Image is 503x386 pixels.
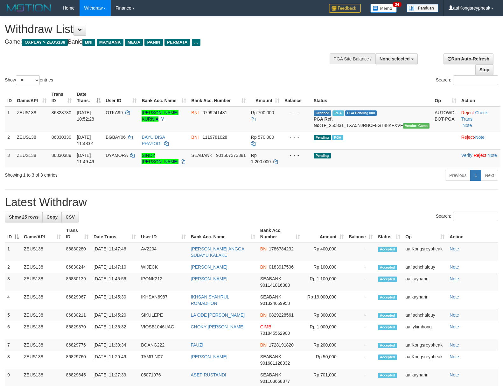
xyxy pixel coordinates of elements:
[346,339,375,351] td: -
[284,152,309,158] div: - - -
[459,149,500,167] td: · ·
[5,23,329,36] h1: Withdraw List
[142,110,178,122] a: [PERSON_NAME] KURNIA
[52,110,71,115] span: 86828730
[445,170,471,181] a: Previous
[260,354,281,359] span: SEABANK
[191,135,199,140] span: BNI
[436,212,498,221] label: Search:
[459,107,500,131] td: · ·
[125,39,143,46] span: MEGA
[378,313,397,318] span: Accepted
[191,324,245,329] a: CHOKY [PERSON_NAME]
[269,246,294,251] span: Copy 1786784232 to clipboard
[403,261,447,273] td: aaflachchaleuy
[311,88,432,107] th: Status
[5,196,498,209] h1: Latest Withdraw
[474,153,486,158] a: Reject
[42,212,62,222] a: Copy
[378,265,397,270] span: Accepted
[251,135,274,140] span: Rp 570.000
[461,135,474,140] a: Reject
[403,309,447,321] td: aaflachchaleuy
[5,291,21,309] td: 4
[63,273,91,291] td: 86830139
[22,39,68,46] span: OXPLAY > ZEUS138
[106,135,126,140] span: BGBAY06
[63,351,91,369] td: 86829760
[260,342,268,347] span: BNI
[248,88,282,107] th: Amount: activate to sort column ascending
[403,291,447,309] td: aafkaynarin
[450,312,459,318] a: Note
[77,153,94,164] span: [DATE] 11:49:49
[346,225,375,243] th: Balance: activate to sort column ascending
[74,88,103,107] th: Date Trans.: activate to sort column descending
[284,134,309,140] div: - - -
[164,39,190,46] span: PERMATA
[106,153,128,158] span: DYAMORA
[14,149,49,167] td: ZEUS138
[378,277,397,282] span: Accepted
[346,321,375,339] td: -
[91,339,138,351] td: [DATE] 11:30:34
[21,291,63,309] td: ZEUS138
[139,88,189,107] th: Bank Acc. Name: activate to sort column ascending
[106,110,123,115] span: OTKA99
[5,75,53,85] label: Show entries
[393,2,401,7] span: 34
[303,225,346,243] th: Amount: activate to sort column ascending
[138,321,188,339] td: VIOSB1046UAG
[450,294,459,299] a: Note
[453,212,498,221] input: Search:
[282,88,311,107] th: Balance
[191,312,245,318] a: LA ODE [PERSON_NAME]
[332,110,344,116] span: Marked by aafsreyleap
[21,351,63,369] td: ZEUS138
[91,351,138,369] td: [DATE] 11:29:49
[5,261,21,273] td: 2
[5,243,21,261] td: 1
[91,243,138,261] td: [DATE] 11:47:46
[191,294,229,306] a: IKHSAN SYAHRUL ROMADHON
[303,261,346,273] td: Rp 100,000
[63,243,91,261] td: 86830280
[251,110,274,115] span: Rp 700.000
[9,214,38,220] span: Show 25 rows
[378,325,397,330] span: Accepted
[191,276,227,281] a: [PERSON_NAME]
[191,110,199,115] span: BNI
[5,339,21,351] td: 7
[216,153,246,158] span: Copy 901507373381 to clipboard
[138,243,188,261] td: AV2204
[450,246,459,251] a: Note
[188,225,258,243] th: Bank Acc. Name: activate to sort column ascending
[303,321,346,339] td: Rp 1,000,000
[432,88,458,107] th: Op: activate to sort column ascending
[269,264,294,270] span: Copy 0183917506 to clipboard
[463,123,472,128] a: Note
[63,309,91,321] td: 86830211
[142,153,178,164] a: SINDY [PERSON_NAME]
[52,153,71,158] span: 86830389
[403,273,447,291] td: aafkaynarin
[346,291,375,309] td: -
[475,64,493,75] a: Stop
[138,351,188,369] td: TAMRIN07
[403,351,447,369] td: aafKongsreypheak
[370,4,397,13] img: Button%20Memo.svg
[77,135,94,146] span: [DATE] 11:48:01
[378,343,397,348] span: Accepted
[346,261,375,273] td: -
[453,75,498,85] input: Search:
[191,354,227,359] a: [PERSON_NAME]
[378,295,397,300] span: Accepted
[314,135,331,140] span: Pending
[5,212,43,222] a: Show 25 rows
[487,153,497,158] a: Note
[138,309,188,321] td: SIKULEPE
[192,39,200,46] span: ...
[461,153,472,158] a: Verify
[444,53,493,64] a: Run Auto-Refresh
[459,88,500,107] th: Action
